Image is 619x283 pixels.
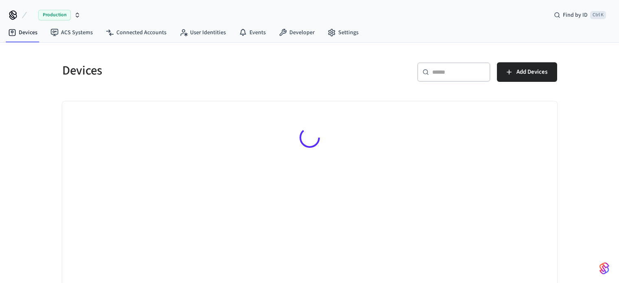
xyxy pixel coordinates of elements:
img: SeamLogoGradient.69752ec5.svg [599,262,609,275]
a: Devices [2,25,44,40]
span: Ctrl K [590,11,606,19]
a: User Identities [173,25,232,40]
a: Developer [272,25,321,40]
a: ACS Systems [44,25,99,40]
div: Find by IDCtrl K [547,8,612,22]
button: Add Devices [497,62,557,82]
a: Events [232,25,272,40]
h5: Devices [62,62,305,79]
a: Settings [321,25,365,40]
a: Connected Accounts [99,25,173,40]
span: Production [38,10,71,20]
span: Add Devices [516,67,547,77]
span: Find by ID [563,11,588,19]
